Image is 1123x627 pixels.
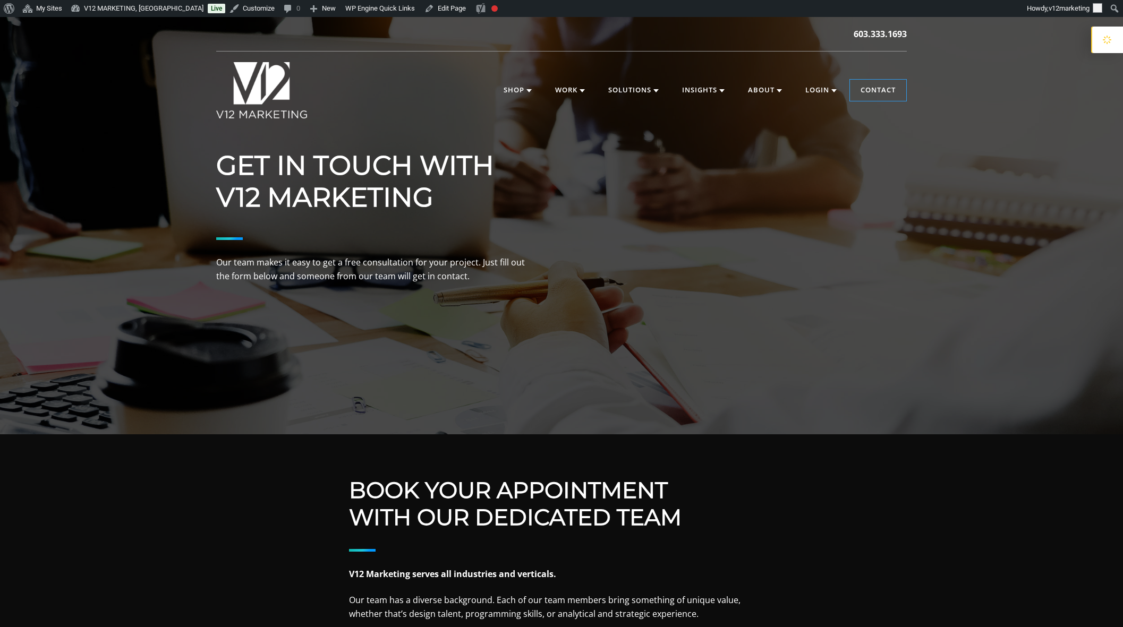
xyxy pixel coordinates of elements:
a: Shop [493,80,542,101]
a: Contact [850,80,906,101]
a: Live [208,4,225,13]
a: About [737,80,793,101]
h2: Book Your Appointment With Our Dedicated Team [349,477,774,530]
a: Insights [671,80,735,101]
span: v12marketing [1049,4,1090,12]
a: Solutions [598,80,669,101]
img: V12 MARKETING Logo New Hampshire Marketing Agency [216,62,307,118]
strong: V12 Marketing serves all industries and verticals. [349,568,556,580]
a: Login [795,80,847,101]
a: Work [545,80,595,101]
a: 603.333.1693 [854,28,907,40]
p: Our team makes it easy to get a free consultation for your project. Just fill out the form below ... [216,256,535,283]
h1: Get in Touch with V12 Marketing [216,150,535,213]
p: Our team has a diverse background. Each of our team members bring something of unique value, whet... [349,594,774,621]
div: Focus keyphrase not set [491,5,498,12]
